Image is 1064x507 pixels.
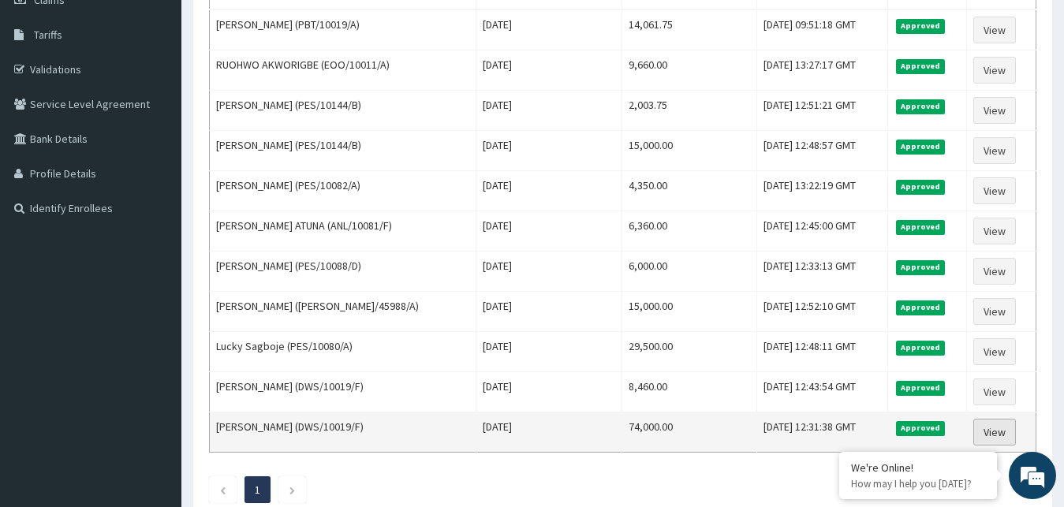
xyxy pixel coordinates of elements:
[973,177,1016,204] a: View
[34,28,62,42] span: Tariffs
[896,341,946,355] span: Approved
[210,252,476,292] td: [PERSON_NAME] (PES/10088/D)
[476,372,622,412] td: [DATE]
[851,460,985,475] div: We're Online!
[622,211,757,252] td: 6,360.00
[757,211,887,252] td: [DATE] 12:45:00 GMT
[896,59,946,73] span: Approved
[622,412,757,453] td: 74,000.00
[210,91,476,131] td: [PERSON_NAME] (PES/10144/B)
[210,211,476,252] td: [PERSON_NAME] ATUNA (ANL/10081/F)
[476,50,622,91] td: [DATE]
[896,99,946,114] span: Approved
[851,477,985,490] p: How may I help you today?
[476,292,622,332] td: [DATE]
[973,338,1016,365] a: View
[8,339,301,394] textarea: Type your message and hit 'Enter'
[622,332,757,372] td: 29,500.00
[973,258,1016,285] a: View
[210,332,476,372] td: Lucky Sagboje (PES/10080/A)
[210,412,476,453] td: [PERSON_NAME] (DWS/10019/F)
[259,8,297,46] div: Minimize live chat window
[622,131,757,171] td: 15,000.00
[757,372,887,412] td: [DATE] 12:43:54 GMT
[973,298,1016,325] a: View
[210,131,476,171] td: [PERSON_NAME] (PES/10144/B)
[757,332,887,372] td: [DATE] 12:48:11 GMT
[29,79,64,118] img: d_794563401_company_1708531726252_794563401
[289,483,296,497] a: Next page
[476,211,622,252] td: [DATE]
[210,50,476,91] td: RUOHWO AKWORIGBE (EOO/10011/A)
[622,252,757,292] td: 6,000.00
[476,131,622,171] td: [DATE]
[757,252,887,292] td: [DATE] 12:33:13 GMT
[622,292,757,332] td: 15,000.00
[757,171,887,211] td: [DATE] 13:22:19 GMT
[973,419,1016,445] a: View
[973,17,1016,43] a: View
[210,9,476,50] td: [PERSON_NAME] (PBT/10019/A)
[622,91,757,131] td: 2,003.75
[973,218,1016,244] a: View
[757,91,887,131] td: [DATE] 12:51:21 GMT
[622,171,757,211] td: 4,350.00
[476,91,622,131] td: [DATE]
[476,171,622,211] td: [DATE]
[622,372,757,412] td: 8,460.00
[896,300,946,315] span: Approved
[757,412,887,453] td: [DATE] 12:31:38 GMT
[973,137,1016,164] a: View
[973,57,1016,84] a: View
[757,131,887,171] td: [DATE] 12:48:57 GMT
[757,50,887,91] td: [DATE] 13:27:17 GMT
[973,378,1016,405] a: View
[896,421,946,435] span: Approved
[210,171,476,211] td: [PERSON_NAME] (PES/10082/A)
[622,9,757,50] td: 14,061.75
[973,97,1016,124] a: View
[622,50,757,91] td: 9,660.00
[91,153,218,312] span: We're online!
[476,9,622,50] td: [DATE]
[896,19,946,33] span: Approved
[896,260,946,274] span: Approved
[757,9,887,50] td: [DATE] 09:51:18 GMT
[896,140,946,154] span: Approved
[210,372,476,412] td: [PERSON_NAME] (DWS/10019/F)
[476,332,622,372] td: [DATE]
[896,220,946,234] span: Approved
[219,483,226,497] a: Previous page
[896,381,946,395] span: Approved
[896,180,946,194] span: Approved
[757,292,887,332] td: [DATE] 12:52:10 GMT
[476,412,622,453] td: [DATE]
[255,483,260,497] a: Page 1 is your current page
[82,88,265,109] div: Chat with us now
[476,252,622,292] td: [DATE]
[210,292,476,332] td: [PERSON_NAME] ([PERSON_NAME]/45988/A)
